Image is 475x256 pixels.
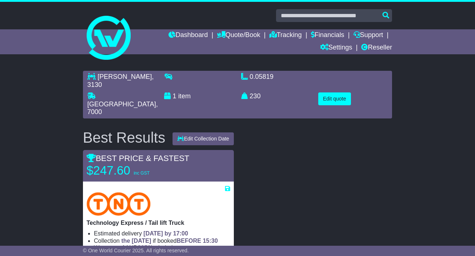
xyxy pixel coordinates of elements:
[318,92,351,105] button: Edit quote
[203,238,218,244] span: 15:30
[177,238,201,244] span: BEFORE
[94,237,230,244] li: Collection
[87,192,151,216] img: TNT Domestic: Technology Express / Tail lift Truck
[250,92,261,100] span: 230
[87,100,158,116] span: , 7000
[98,73,152,80] span: [PERSON_NAME]
[83,248,189,253] span: © One World Courier 2025. All rights reserved.
[87,219,230,226] p: Technology Express / Tail lift Truck
[134,171,149,176] span: inc GST
[79,129,169,146] div: Best Results
[361,42,392,54] a: Reseller
[144,230,188,237] span: [DATE] by 17:00
[121,238,151,244] span: the [DATE]
[320,42,352,54] a: Settings
[178,92,191,100] span: item
[87,100,156,108] span: [GEOGRAPHIC_DATA]
[138,245,151,251] span: $
[353,29,383,42] a: Support
[173,132,234,145] button: Edit Collection Date
[94,230,230,237] li: Estimated delivery
[87,163,178,178] p: $247.60
[87,73,154,88] span: , 3130
[87,154,189,163] span: BEST PRICE & FASTEST
[311,29,344,42] a: Financials
[269,29,302,42] a: Tracking
[121,238,218,244] span: if booked
[173,92,176,100] span: 1
[168,29,208,42] a: Dashboard
[217,29,260,42] a: Quote/Book
[141,245,151,251] span: 250
[250,73,273,80] span: 0.05819
[94,244,230,251] li: Warranty of AUD included.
